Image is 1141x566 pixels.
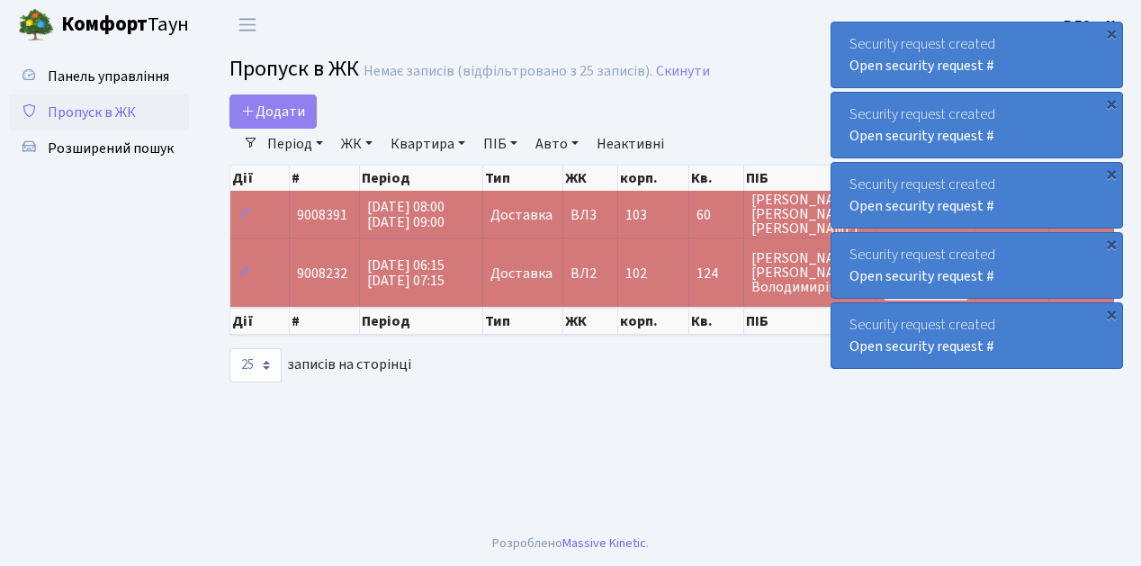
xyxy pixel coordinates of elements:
span: Таун [61,10,189,40]
a: Massive Kinetic [562,534,646,553]
div: Розроблено . [492,534,649,553]
a: Open security request # [849,56,994,76]
a: Додати [229,94,317,129]
span: [DATE] 06:15 [DATE] 07:15 [367,256,445,291]
span: ВЛ3 [570,208,610,222]
div: × [1102,24,1120,42]
th: ЖК [563,308,618,335]
b: ВЛ2 -. К. [1064,15,1119,35]
div: Security request created [831,163,1122,228]
a: Пропуск в ЖК [9,94,189,130]
a: Open security request # [849,266,994,286]
th: Тип [483,308,562,335]
th: Період [360,166,484,191]
a: Open security request # [849,196,994,216]
a: Період [260,129,330,159]
select: записів на сторінці [229,348,282,382]
span: Доставка [490,266,553,281]
a: Open security request # [849,126,994,146]
div: × [1102,165,1120,183]
div: × [1102,235,1120,253]
th: Дії [230,308,290,335]
div: × [1102,305,1120,323]
a: Скинути [656,63,710,80]
th: Дії [230,166,290,191]
a: Розширений пошук [9,130,189,166]
span: [PERSON_NAME] [PERSON_NAME] [PERSON_NAME] [751,193,869,236]
span: 102 [625,264,647,283]
span: Розширений пошук [48,139,174,158]
span: 124 [696,266,735,281]
th: Кв. [689,166,743,191]
a: Авто [528,129,586,159]
span: 9008391 [297,205,347,225]
label: записів на сторінці [229,348,411,382]
a: ВЛ2 -. К. [1064,14,1119,36]
div: Security request created [831,93,1122,157]
span: 103 [625,205,647,225]
span: 9008232 [297,264,347,283]
a: Open security request # [849,337,994,356]
th: ЖК [563,166,618,191]
span: [DATE] 08:00 [DATE] 09:00 [367,197,445,232]
span: Панель управління [48,67,169,86]
div: Немає записів (відфільтровано з 25 записів). [364,63,652,80]
th: корп. [618,166,689,191]
div: Security request created [831,233,1122,298]
div: × [1102,94,1120,112]
span: 60 [696,208,735,222]
button: Переключити навігацію [225,10,270,40]
a: ПІБ [476,129,525,159]
b: Комфорт [61,10,148,39]
a: ЖК [334,129,380,159]
th: # [290,166,360,191]
th: ПІБ [744,166,877,191]
a: Панель управління [9,58,189,94]
th: Тип [483,166,562,191]
div: Security request created [831,303,1122,368]
span: Пропуск в ЖК [48,103,136,122]
span: [PERSON_NAME] [PERSON_NAME] Володимирівна [751,251,869,294]
span: Доставка [490,208,553,222]
th: # [290,308,360,335]
a: Квартира [383,129,472,159]
span: Додати [241,102,305,121]
th: корп. [618,308,689,335]
img: logo.png [18,7,54,43]
div: Security request created [831,22,1122,87]
span: ВЛ2 [570,266,610,281]
th: ПІБ [744,308,877,335]
th: Період [360,308,484,335]
span: Пропуск в ЖК [229,53,359,85]
a: Неактивні [589,129,671,159]
th: Кв. [689,308,743,335]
